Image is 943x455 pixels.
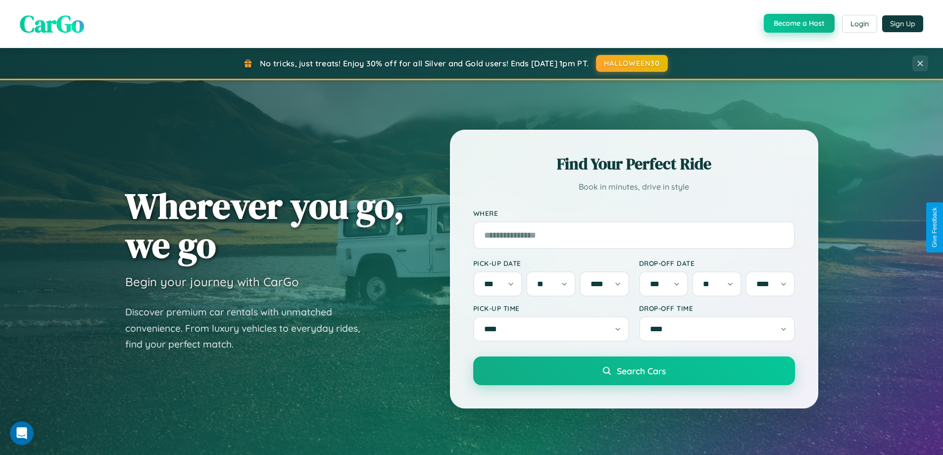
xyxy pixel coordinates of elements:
span: No tricks, just treats! Enjoy 30% off for all Silver and Gold users! Ends [DATE] 1pm PT. [260,58,589,68]
div: Give Feedback [931,207,938,248]
h3: Begin your journey with CarGo [125,274,299,289]
label: Drop-off Date [639,259,795,267]
button: Search Cars [473,356,795,385]
p: Discover premium car rentals with unmatched convenience. From luxury vehicles to everyday rides, ... [125,304,373,353]
label: Drop-off Time [639,304,795,312]
h1: Wherever you go, we go [125,186,404,264]
span: Search Cars [617,365,666,376]
button: Login [842,15,877,33]
iframe: Intercom live chat [10,421,34,445]
h2: Find Your Perfect Ride [473,153,795,175]
button: HALLOWEEN30 [596,55,668,72]
button: Sign Up [882,15,923,32]
label: Pick-up Date [473,259,629,267]
label: Where [473,209,795,217]
button: Become a Host [764,14,835,33]
label: Pick-up Time [473,304,629,312]
p: Book in minutes, drive in style [473,180,795,194]
span: CarGo [20,7,84,40]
